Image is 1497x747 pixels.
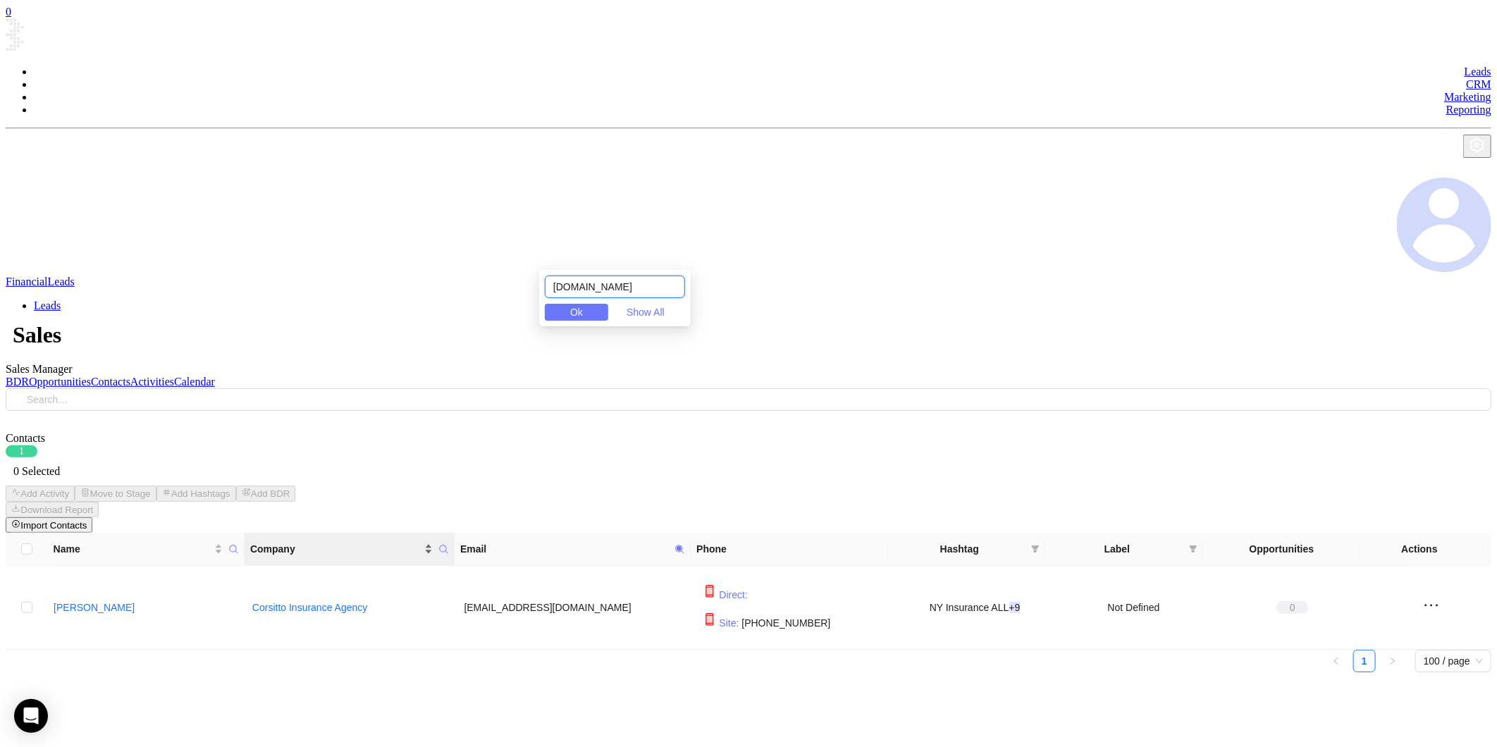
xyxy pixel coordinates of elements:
[6,457,1491,486] div: 0 Selected
[1397,178,1491,273] img: user
[48,533,245,566] th: Name
[6,486,75,501] button: Add Activity
[6,445,37,457] span: 1
[6,276,48,288] a: Financial
[1354,650,1375,672] a: 1
[1381,650,1404,672] li: Next Page
[91,376,130,388] a: Contacts
[1381,650,1404,672] button: right
[6,502,99,517] button: Download Report
[6,432,1491,445] div: Contacts
[460,541,669,557] span: Email
[6,517,92,533] button: Import Contacts
[894,541,1026,557] span: Hashtag
[1189,545,1197,553] span: filter
[1388,657,1397,665] span: right
[130,376,174,388] a: Activities
[1444,91,1491,103] a: Marketing
[1051,541,1183,557] span: Label
[245,533,455,566] th: Company
[6,363,73,375] span: Sales Manager
[29,376,91,388] a: Opportunities
[1276,601,1309,614] span: 0
[1203,533,1361,566] th: Opportunities
[614,304,677,321] button: Show All
[627,307,665,318] span: Show All
[1325,650,1348,672] li: Previous Page
[174,376,215,388] a: Calendar
[1469,137,1486,154] img: iconSetting
[703,589,748,600] span: Direct :
[236,486,296,501] button: Add BDR
[545,276,685,298] input: Search
[1446,104,1491,116] a: Reporting
[570,307,583,318] span: Ok
[6,18,231,51] img: logo
[156,486,236,501] button: Add Hashtags
[14,395,24,405] span: search
[54,541,211,557] span: Name
[14,699,48,733] div: Open Intercom Messenger
[1325,650,1348,672] button: left
[1466,78,1491,90] a: CRM
[703,612,890,631] p: [PHONE_NUMBER]
[75,486,156,501] button: Move to Stage
[1186,538,1200,560] span: filter
[13,322,1491,348] h1: Sales
[1415,650,1491,672] div: Page Size
[250,541,421,557] span: Company
[1360,533,1479,566] th: Actions
[54,600,241,615] a: [PERSON_NAME]
[545,304,608,321] button: Ok
[1424,650,1483,672] span: 100 / page
[703,617,739,629] span: Site :
[1353,650,1376,672] li: 1
[1460,158,1477,175] img: iconNotification
[1108,602,1160,613] span: Not Defined
[1028,538,1042,560] span: filter
[930,602,1009,613] span: NY Insurance ALL
[34,300,61,311] a: Leads
[252,600,453,615] a: Corsitto Insurance Agency
[464,600,691,615] div: [EMAIL_ADDRESS][DOMAIN_NAME]
[6,376,29,388] a: BDR
[1031,545,1040,553] span: filter
[6,6,11,18] a: 0
[27,392,1483,407] input: Search…
[1009,602,1021,613] span: + 9
[48,276,75,288] a: Leads
[691,533,887,566] th: Phone
[1332,657,1341,665] span: left
[1465,66,1491,78] a: Leads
